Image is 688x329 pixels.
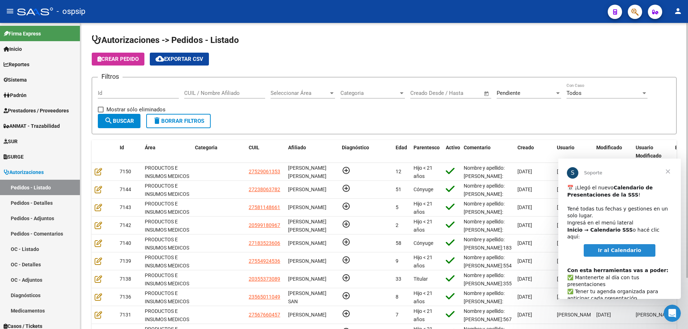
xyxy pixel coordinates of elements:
[396,222,398,228] span: 2
[342,238,350,246] mat-icon: add_circle_outline
[120,240,131,246] span: 7140
[97,56,139,62] span: Crear Pedido
[342,309,350,318] mat-icon: add_circle_outline
[4,76,27,84] span: Sistema
[4,107,69,115] span: Prestadores / Proveedores
[464,272,526,311] span: Nombre y apellido: [PERSON_NAME]:35537308 Clinica Santa [PERSON_NAME] Fecha de cx: [DATE]
[4,30,41,38] span: Firma Express
[593,140,633,164] datatable-header-cell: Modificado
[288,240,326,246] span: [PERSON_NAME]
[414,290,433,304] span: Hijo < 21 años
[557,258,595,264] span: [PERSON_NAME]
[120,204,131,210] span: 7143
[557,276,595,282] span: [PERSON_NAME]
[249,204,280,210] span: 27581148661
[396,187,401,192] span: 51
[9,109,110,115] b: Con esta herramientas vas a poder:
[145,290,189,304] span: PRODUCTOS E INSUMOS MEDICOS
[557,145,574,150] span: Usuario
[145,201,189,215] span: PRODUCTOS E INSUMOS MEDICOS
[633,140,672,164] datatable-header-cell: Usuario Modificado
[145,237,189,251] span: PRODUCTOS E INSUMOS MEDICOS
[249,145,259,150] span: CUIL
[120,312,131,318] span: 7131
[396,294,398,300] span: 8
[120,222,131,228] span: 7142
[414,219,433,233] span: Hijo < 21 años
[342,184,350,193] mat-icon: add_circle_outline
[145,165,189,179] span: PRODUCTOS E INSUMOS MEDICOS
[517,258,532,264] span: [DATE]
[410,90,439,96] input: Fecha inicio
[414,276,428,282] span: Titular
[288,258,326,264] span: [PERSON_NAME]
[636,312,674,318] span: [PERSON_NAME]
[4,137,18,145] span: SUR
[145,219,189,233] span: PRODUCTOS E INSUMOS MEDICOS
[92,35,239,45] span: Autorizaciones -> Pedidos - Listado
[249,294,280,300] span: 23565011049
[483,89,491,98] button: Open calendar
[288,290,326,313] span: [PERSON_NAME] SAN [PERSON_NAME]
[393,140,411,164] datatable-header-cell: Edad
[396,204,398,210] span: 5
[411,140,443,164] datatable-header-cell: Parentesco
[414,201,433,215] span: Hijo < 21 años
[446,90,481,96] input: Fecha fin
[339,140,393,164] datatable-header-cell: Diagnóstico
[517,145,534,150] span: Creado
[4,61,29,68] span: Reportes
[146,114,211,128] button: Borrar Filtros
[515,140,554,164] datatable-header-cell: Creado
[396,276,401,282] span: 33
[98,72,123,82] h3: Filtros
[150,53,209,66] button: Exportar CSV
[106,105,166,114] span: Mostrar sólo eliminados
[664,305,681,322] iframe: Intercom live chat
[557,294,595,300] span: [PERSON_NAME]
[285,140,339,164] datatable-header-cell: Afiliado
[145,255,189,268] span: PRODUCTOS E INSUMOS MEDICOS
[342,220,350,228] mat-icon: add_circle_outline
[464,201,534,304] span: Nombre y apellido: [PERSON_NAME]: 58114866 Dirección: Ex combatientes de [STREET_ADDRESS][PERSON_...
[249,187,280,192] span: 27238063782
[396,312,398,318] span: 7
[517,169,532,174] span: [DATE]
[142,140,192,164] datatable-header-cell: Área
[517,240,532,246] span: [DATE]
[517,187,532,192] span: [DATE]
[557,169,595,174] span: [PERSON_NAME]
[464,183,509,262] span: Nombre y apellido: [PERSON_NAME]: 23806378 Dirección: [PERSON_NAME][STREET_ADDRESS][PERSON_NAME] ...
[396,258,398,264] span: 9
[156,54,164,63] mat-icon: cloud_download
[104,118,134,124] span: Buscar
[340,90,398,96] span: Categoria
[156,56,203,62] span: Exportar CSV
[288,204,326,210] span: [PERSON_NAME]
[192,140,246,164] datatable-header-cell: Categoria
[104,116,113,125] mat-icon: search
[57,4,85,19] span: - ospsip
[9,101,114,193] div: ​✅ Mantenerte al día con tus presentaciones ✅ Tener tu agenda organizada para anticipar cada pres...
[271,90,329,96] span: Seleccionar Área
[288,187,326,192] span: [PERSON_NAME]
[443,140,461,164] datatable-header-cell: Activo
[288,219,326,233] span: [PERSON_NAME] [PERSON_NAME]
[145,308,189,322] span: PRODUCTOS E INSUMOS MEDICOS
[674,7,682,15] mat-icon: person
[288,312,326,318] span: [PERSON_NAME]
[153,118,204,124] span: Borrar Filtros
[396,169,401,174] span: 12
[288,145,306,150] span: Afiliado
[596,312,611,318] span: [DATE]
[120,276,131,282] span: 7138
[596,145,622,150] span: Modificado
[342,291,350,300] mat-icon: add_circle_outline
[249,240,280,246] span: 27183523606
[342,145,369,150] span: Diagnóstico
